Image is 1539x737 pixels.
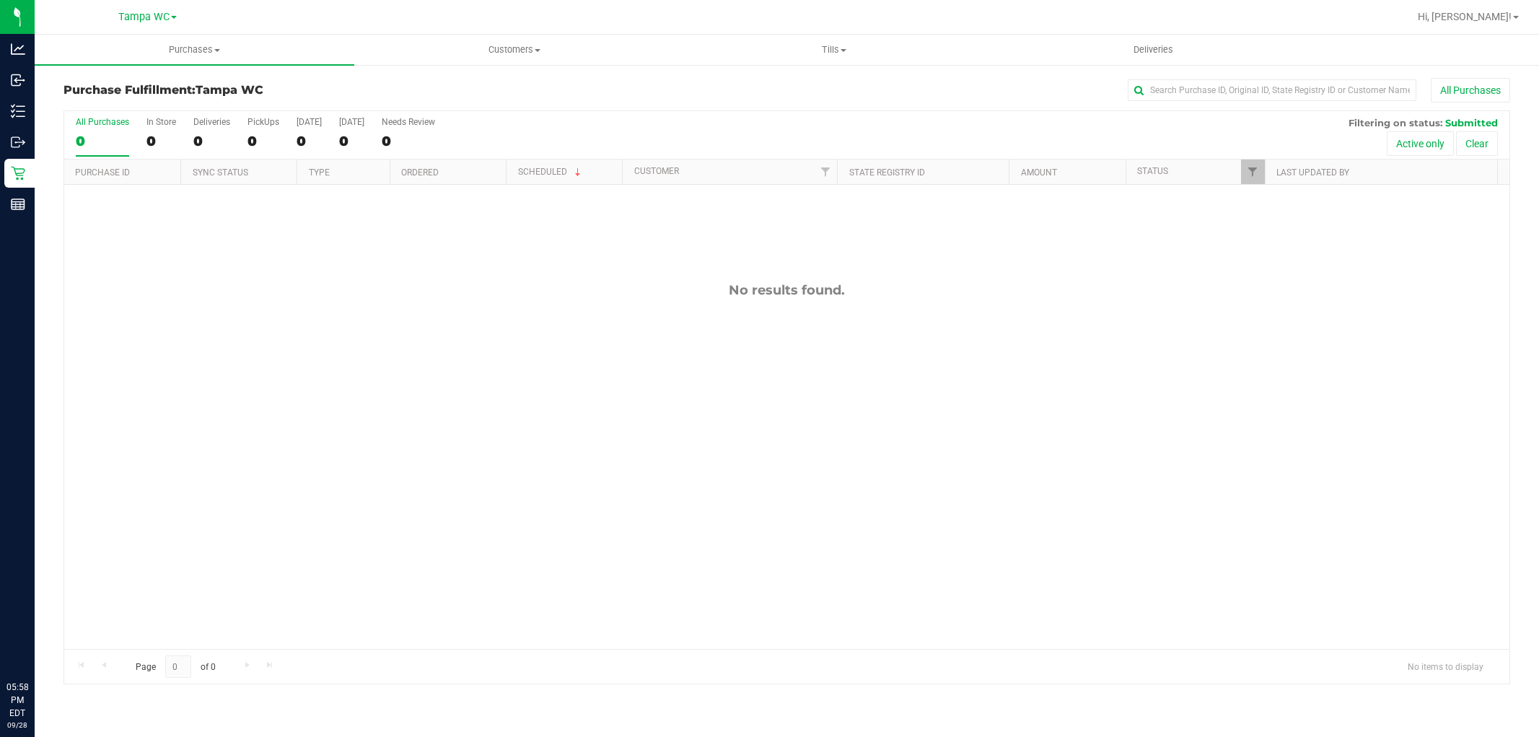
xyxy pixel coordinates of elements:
p: 09/28 [6,720,28,731]
a: Status [1137,166,1168,176]
a: Deliveries [994,35,1313,65]
a: Scheduled [518,167,584,177]
a: Customer [634,166,679,176]
p: 05:58 PM EDT [6,681,28,720]
div: 0 [146,133,176,149]
span: Filtering on status: [1349,117,1442,128]
div: 0 [193,133,230,149]
a: Sync Status [193,167,248,178]
button: Clear [1456,131,1498,156]
a: State Registry ID [849,167,925,178]
div: PickUps [247,117,279,127]
a: Tills [674,35,994,65]
input: Search Purchase ID, Original ID, State Registry ID or Customer Name... [1128,79,1416,101]
inline-svg: Retail [11,166,25,180]
span: Customers [355,43,673,56]
a: Customers [354,35,674,65]
inline-svg: Reports [11,197,25,211]
h3: Purchase Fulfillment: [63,84,545,97]
inline-svg: Analytics [11,42,25,56]
div: No results found. [64,282,1509,298]
span: Tills [675,43,993,56]
a: Type [309,167,330,178]
a: Purchase ID [75,167,130,178]
iframe: Resource center [14,622,58,665]
inline-svg: Outbound [11,135,25,149]
span: Submitted [1445,117,1498,128]
inline-svg: Inbound [11,73,25,87]
button: All Purchases [1431,78,1510,103]
div: 0 [247,133,279,149]
div: 0 [76,133,129,149]
a: Purchases [35,35,354,65]
inline-svg: Inventory [11,104,25,118]
span: Hi, [PERSON_NAME]! [1418,11,1512,22]
a: Filter [1241,160,1265,184]
span: Deliveries [1114,43,1193,56]
div: 0 [339,133,364,149]
div: All Purchases [76,117,129,127]
span: Tampa WC [118,11,170,23]
a: Amount [1021,167,1057,178]
div: Needs Review [382,117,435,127]
div: Deliveries [193,117,230,127]
button: Active only [1387,131,1454,156]
div: 0 [297,133,322,149]
a: Last Updated By [1276,167,1349,178]
span: Purchases [35,43,354,56]
span: Page of 0 [123,655,227,678]
div: 0 [382,133,435,149]
span: Tampa WC [196,83,263,97]
div: In Store [146,117,176,127]
div: [DATE] [297,117,322,127]
span: No items to display [1396,655,1495,677]
div: [DATE] [339,117,364,127]
a: Ordered [401,167,439,178]
a: Filter [813,160,837,184]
